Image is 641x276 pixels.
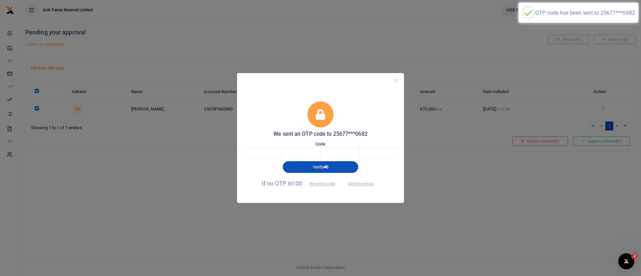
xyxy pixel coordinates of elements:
label: Code [315,141,325,148]
button: Close [392,76,401,85]
span: 2 [632,253,637,259]
iframe: Intercom live chat [618,253,634,269]
span: !:00 [292,180,302,187]
button: Verify [283,161,358,173]
h5: We sent an OTP code to 25677***0682 [242,131,399,137]
span: If no OTP in [262,180,341,187]
div: OTP code has been sent to 25677***0682 [535,10,635,16]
